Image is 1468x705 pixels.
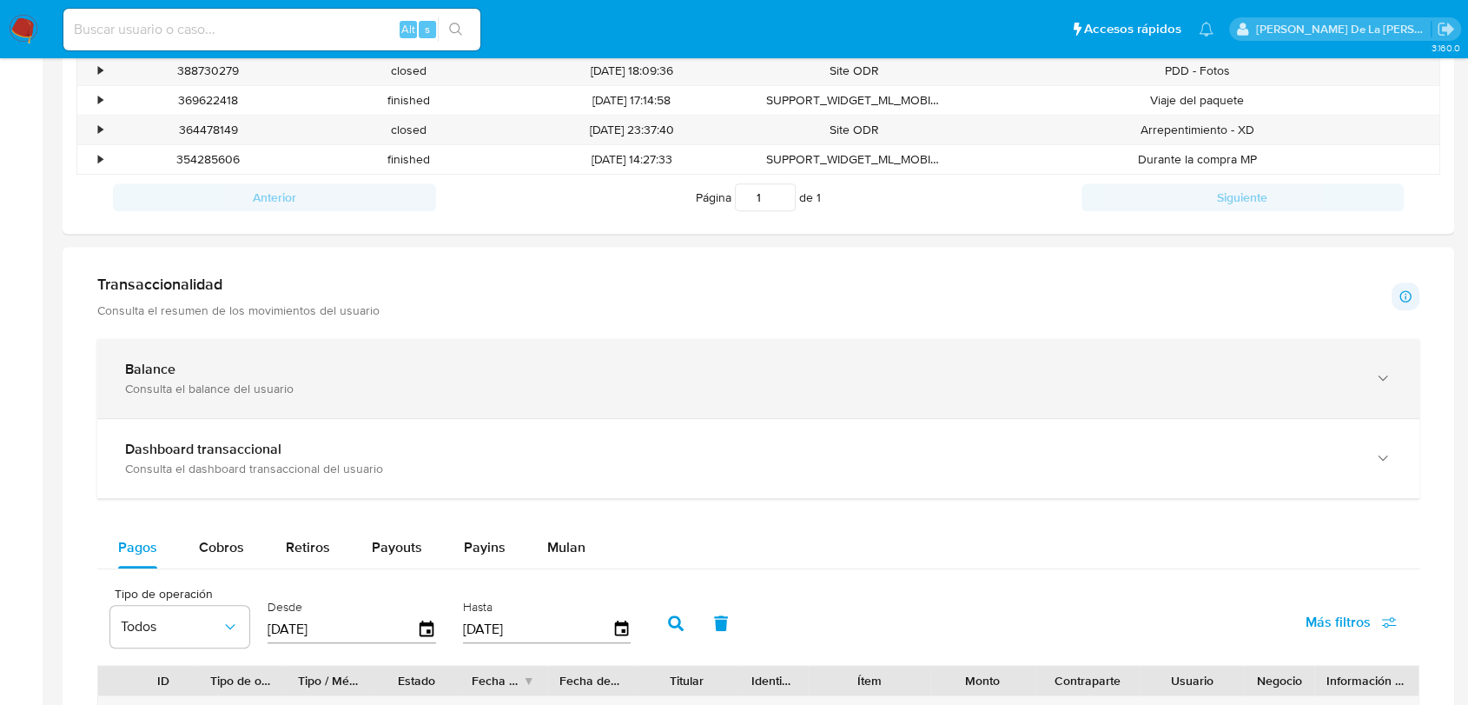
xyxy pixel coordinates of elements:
[98,92,102,109] div: •
[108,116,308,144] div: 364478149
[308,57,509,85] div: closed
[108,86,308,115] div: 369622418
[509,86,754,115] div: [DATE] 17:14:58
[754,57,955,85] div: Site ODR
[1431,41,1459,55] span: 3.160.0
[509,116,754,144] div: [DATE] 23:37:40
[308,145,509,174] div: finished
[308,86,509,115] div: finished
[754,86,955,115] div: SUPPORT_WIDGET_ML_MOBILE
[955,86,1439,115] div: Viaje del paquete
[98,151,102,168] div: •
[308,116,509,144] div: closed
[955,57,1439,85] div: PDD - Fotos
[438,17,473,42] button: search-icon
[425,21,430,37] span: s
[98,63,102,79] div: •
[63,18,480,41] input: Buscar usuario o caso...
[754,145,955,174] div: SUPPORT_WIDGET_ML_MOBILE
[696,183,821,211] span: Página de
[1081,183,1405,211] button: Siguiente
[1437,20,1455,38] a: Salir
[817,189,821,206] span: 1
[754,116,955,144] div: Site ODR
[108,57,308,85] div: 388730279
[108,145,308,174] div: 354285606
[955,116,1439,144] div: Arrepentimiento - XD
[509,57,754,85] div: [DATE] 18:09:36
[98,122,102,138] div: •
[1256,21,1432,37] p: javier.gutierrez@mercadolibre.com.mx
[113,183,436,211] button: Anterior
[509,145,754,174] div: [DATE] 14:27:33
[401,21,415,37] span: Alt
[955,145,1439,174] div: Durante la compra MP
[1199,22,1213,37] a: Notificaciones
[1084,20,1181,38] span: Accesos rápidos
